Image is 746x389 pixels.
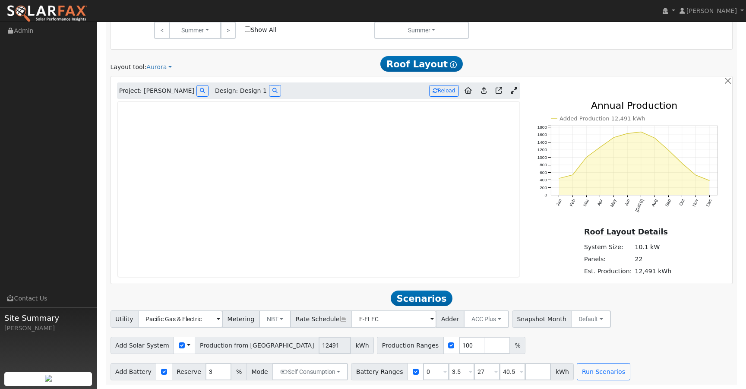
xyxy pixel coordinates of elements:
[4,312,92,324] span: Site Summary
[351,363,408,380] span: Battery Ranges
[583,253,633,265] td: Panels:
[599,146,601,148] circle: onclick=""
[584,228,668,236] u: Roof Layout Details
[429,85,459,97] button: Reload
[492,84,506,98] a: Open in Aurora
[537,147,547,152] text: 1200
[6,5,88,23] img: SolarFax
[558,177,560,179] circle: onclick=""
[138,310,223,328] input: Select a Utility
[705,198,713,207] text: Dec
[640,131,642,133] circle: onclick=""
[195,337,319,354] span: Production from [GEOGRAPHIC_DATA]
[633,265,673,277] td: 12,491 kWh
[610,198,617,208] text: May
[695,174,697,176] circle: onclick=""
[391,291,452,306] span: Scenarios
[245,25,276,35] label: Show All
[222,310,259,328] span: Metering
[678,198,686,206] text: Oct
[450,61,457,68] i: Show Help
[154,22,169,39] a: <
[550,363,574,380] span: kWh
[654,137,656,139] circle: onclick=""
[111,363,157,380] span: Add Battery
[544,193,547,197] text: 0
[633,253,673,265] td: 22
[559,115,645,122] text: Added Production 12,491 kWh
[477,84,490,98] a: Upload consumption to Aurora project
[111,337,174,354] span: Add Solar System
[540,162,547,167] text: 800
[508,84,520,97] a: Expand Aurora window
[623,198,631,206] text: Jun
[613,137,615,139] circle: onclick=""
[569,198,576,207] text: Feb
[461,84,475,98] a: Aurora to Home
[512,310,572,328] span: Snapshot Month
[540,177,547,182] text: 400
[664,198,672,207] text: Sep
[510,337,525,354] span: %
[651,198,658,207] text: Aug
[45,375,52,382] img: retrieve
[583,265,633,277] td: Est. Production:
[351,310,436,328] input: Select a Rate Schedule
[572,174,574,176] circle: onclick=""
[537,140,547,145] text: 1400
[119,86,194,95] span: Project: [PERSON_NAME]
[464,310,509,328] button: ACC Plus
[692,198,699,207] text: Nov
[272,363,348,380] button: Self Consumption
[681,162,683,164] circle: onclick=""
[231,363,247,380] span: %
[215,86,267,95] span: Design: Design 1
[582,198,590,207] text: Mar
[540,170,547,175] text: 600
[537,125,547,130] text: 1800
[583,241,633,253] td: System Size:
[537,155,547,160] text: 1000
[291,310,352,328] span: Rate Schedule
[436,310,464,328] span: Adder
[259,310,291,328] button: NBT
[221,22,236,39] a: >
[111,310,139,328] span: Utility
[577,363,630,380] button: Run Scenarios
[146,63,172,72] a: Aurora
[4,324,92,333] div: [PERSON_NAME]
[111,63,147,70] span: Layout tool:
[537,132,547,137] text: 1600
[633,241,673,253] td: 10.1 kW
[247,363,273,380] span: Mode
[540,185,547,190] text: 200
[667,149,669,151] circle: onclick=""
[708,180,710,181] circle: onclick=""
[585,156,587,158] circle: onclick=""
[626,133,628,134] circle: onclick=""
[351,337,374,354] span: kWh
[172,363,206,380] span: Reserve
[591,100,677,111] text: Annual Production
[374,22,469,39] button: Summer
[635,198,645,212] text: [DATE]
[555,198,563,206] text: Jan
[245,26,250,32] input: Show All
[596,198,604,206] text: Apr
[686,7,737,14] span: [PERSON_NAME]
[377,337,443,354] span: Production Ranges
[380,56,463,72] span: Roof Layout
[571,310,611,328] button: Default
[169,22,221,39] button: Summer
